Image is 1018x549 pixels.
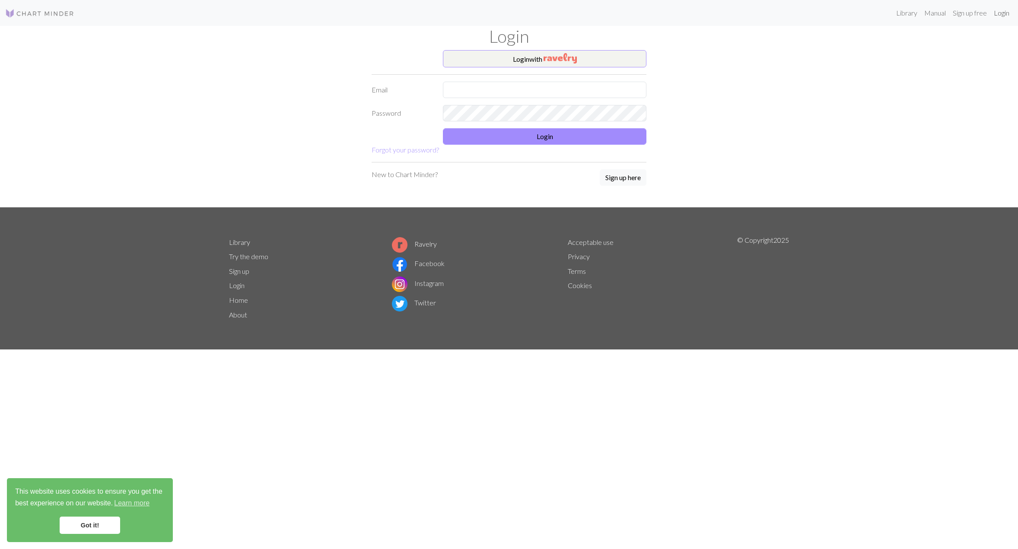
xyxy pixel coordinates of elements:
a: Ravelry [392,240,437,248]
img: Facebook logo [392,257,407,272]
a: Login [229,281,245,289]
img: Logo [5,8,74,19]
img: Twitter logo [392,296,407,311]
p: New to Chart Minder? [372,169,438,180]
span: This website uses cookies to ensure you get the best experience on our website. [15,486,165,510]
a: About [229,311,247,319]
a: Instagram [392,279,444,287]
a: Login [990,4,1013,22]
a: Sign up free [949,4,990,22]
a: Try the demo [229,252,268,260]
a: learn more about cookies [113,497,151,510]
a: Facebook [392,259,445,267]
a: Privacy [568,252,590,260]
label: Password [366,105,438,121]
a: Acceptable use [568,238,614,246]
h1: Login [224,26,794,47]
a: Sign up [229,267,249,275]
img: Instagram logo [392,276,407,292]
button: Sign up here [600,169,646,186]
img: Ravelry [544,53,577,63]
button: Loginwith [443,50,646,67]
label: Email [366,82,438,98]
a: Forgot your password? [372,146,439,154]
div: cookieconsent [7,478,173,542]
a: Library [893,4,921,22]
a: Home [229,296,248,304]
img: Ravelry logo [392,237,407,253]
button: Login [443,128,646,145]
a: Sign up here [600,169,646,187]
p: © Copyright 2025 [737,235,789,322]
a: dismiss cookie message [60,517,120,534]
a: Terms [568,267,586,275]
a: Manual [921,4,949,22]
a: Twitter [392,298,436,307]
a: Cookies [568,281,592,289]
a: Library [229,238,250,246]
